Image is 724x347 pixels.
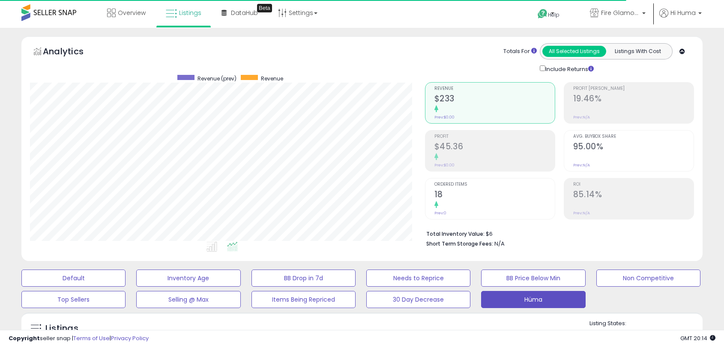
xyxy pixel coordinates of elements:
span: Ordered Items [434,182,555,187]
h2: 95.00% [573,142,694,153]
button: Inventory Age [136,270,240,287]
span: Fire Glamour-[GEOGRAPHIC_DATA] [601,9,640,17]
li: $6 [426,228,688,238]
span: Revenue (prev) [197,75,236,82]
h2: 18 [434,190,555,201]
span: Avg. Buybox Share [573,134,694,139]
span: 2025-10-14 20:14 GMT [680,334,715,342]
span: Listings [179,9,201,17]
span: ROI [573,182,694,187]
h2: $233 [434,94,555,105]
label: Deactivated [655,329,687,337]
small: Prev: N/A [573,163,590,168]
div: Include Returns [533,64,604,74]
label: Active [598,329,613,337]
span: Hi Huma [670,9,696,17]
small: Prev: $0.00 [434,115,455,120]
h2: 19.46% [573,94,694,105]
button: Top Sellers [21,291,126,308]
button: Items Being Repriced [251,291,356,308]
p: Listing States: [589,320,703,328]
h2: 85.14% [573,190,694,201]
span: N/A [494,240,505,248]
strong: Copyright [9,334,40,342]
h5: Listings [45,323,78,335]
a: Hi Huma [659,9,702,28]
a: Privacy Policy [111,334,149,342]
small: Prev: N/A [573,115,590,120]
span: Revenue [261,75,283,82]
span: DataHub [231,9,258,17]
i: Get Help [537,9,548,19]
h5: Analytics [43,45,100,59]
small: Prev: 0 [434,211,446,216]
div: Tooltip anchor [257,4,272,12]
small: Prev: $0.00 [434,163,455,168]
button: BB Drop in 7d [251,270,356,287]
span: Overview [118,9,146,17]
button: Needs to Reprice [366,270,470,287]
span: Profit [434,134,555,139]
div: Totals For [503,47,537,56]
a: Terms of Use [73,334,110,342]
button: 30 Day Decrease [366,291,470,308]
button: BB Price Below Min [481,270,585,287]
a: Help [531,2,576,28]
button: Selling @ Max [136,291,240,308]
button: All Selected Listings [542,46,606,57]
button: Non Competitive [596,270,700,287]
button: Hüma [481,291,585,308]
h2: $45.36 [434,142,555,153]
span: Profit [PERSON_NAME] [573,86,694,91]
div: seller snap | | [9,335,149,343]
button: Default [21,270,126,287]
small: Prev: N/A [573,211,590,216]
b: Total Inventory Value: [426,230,485,237]
span: Help [548,11,559,18]
b: Short Term Storage Fees: [426,240,493,247]
button: Listings With Cost [606,46,670,57]
span: Revenue [434,86,555,91]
